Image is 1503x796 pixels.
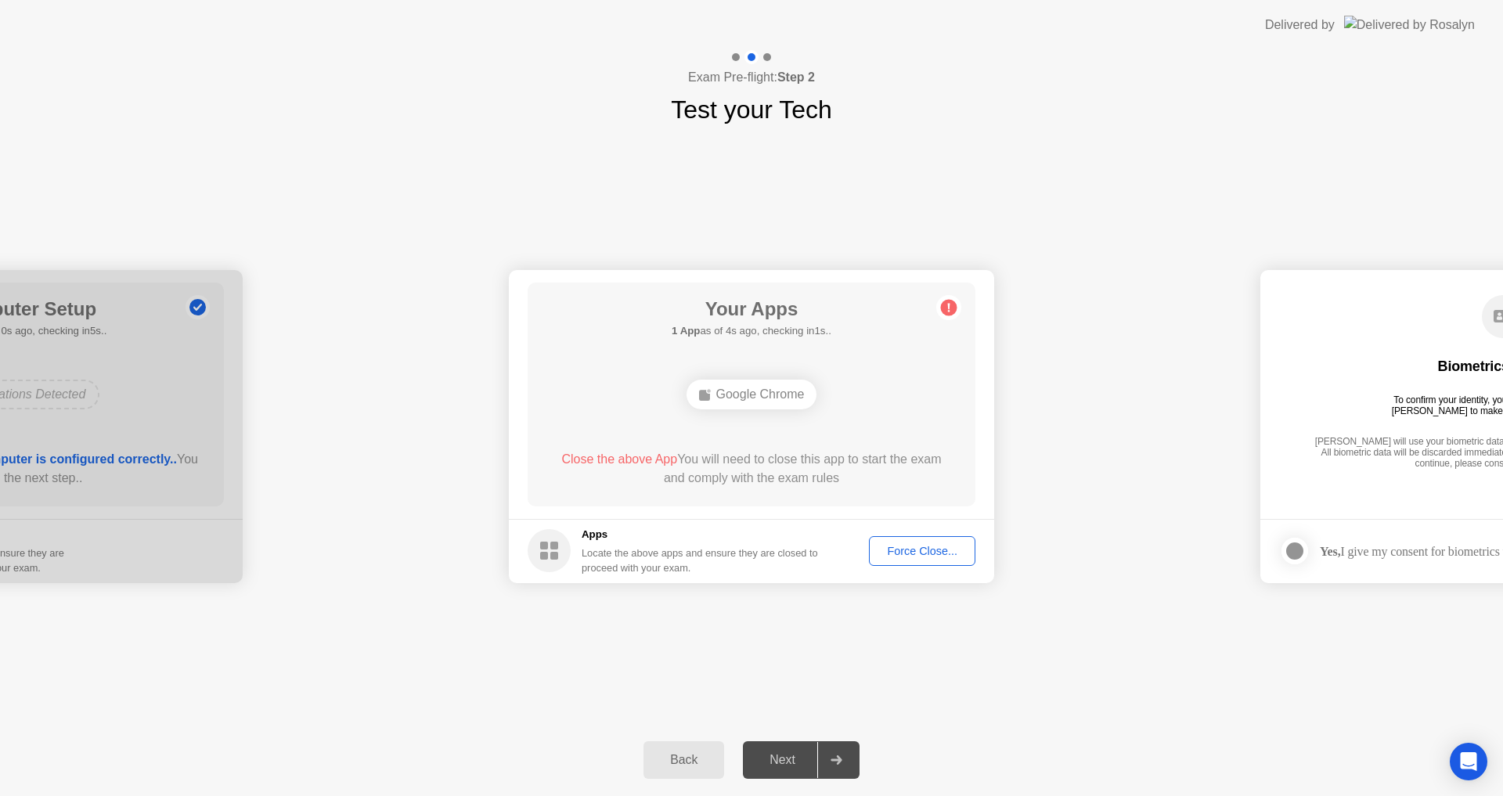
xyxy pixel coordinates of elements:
[672,295,831,323] h1: Your Apps
[561,452,677,466] span: Close the above App
[671,91,832,128] h1: Test your Tech
[550,450,953,488] div: You will need to close this app to start the exam and comply with the exam rules
[582,527,819,542] h5: Apps
[874,545,970,557] div: Force Close...
[748,753,817,767] div: Next
[777,70,815,84] b: Step 2
[688,68,815,87] h4: Exam Pre-flight:
[672,323,831,339] h5: as of 4s ago, checking in1s..
[1265,16,1335,34] div: Delivered by
[582,546,819,575] div: Locate the above apps and ensure they are closed to proceed with your exam.
[687,380,817,409] div: Google Chrome
[869,536,975,566] button: Force Close...
[643,741,724,779] button: Back
[1344,16,1475,34] img: Delivered by Rosalyn
[1320,545,1340,558] strong: Yes,
[743,741,860,779] button: Next
[672,325,700,337] b: 1 App
[648,753,719,767] div: Back
[1450,743,1487,780] div: Open Intercom Messenger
